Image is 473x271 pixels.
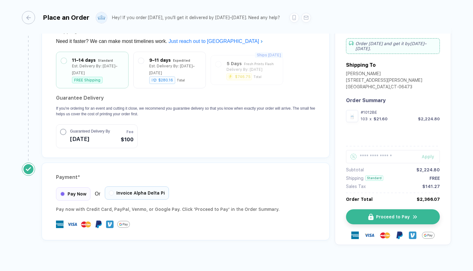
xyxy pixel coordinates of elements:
[368,214,374,220] img: icon
[417,197,440,202] div: $2,366.07
[169,39,263,44] a: Just reach out to [GEOGRAPHIC_DATA]
[98,57,113,64] div: Standard
[361,117,368,121] div: 103
[173,57,190,64] div: Expedited
[68,191,86,196] span: Pay Now
[121,136,134,143] span: $100
[116,190,165,195] span: Invoice Alpha Delta Pi
[346,71,422,78] div: [PERSON_NAME]
[361,110,440,115] div: #1012BE
[138,57,201,83] div: 9–11 days ExpeditedEst. Delivery By: [DATE]–[DATE]$280.16Total
[374,117,388,121] div: $21.60
[364,230,374,240] img: visa
[430,176,440,181] div: FREE
[72,77,103,83] div: FREE Shipping
[56,106,315,117] p: If you're ordering for an event and cutting it close, we recommend you guarantee delivery so that...
[376,214,410,219] span: Proceed to Pay
[346,167,364,172] div: Subtotal
[96,12,107,23] img: user profile
[70,134,110,144] span: [DATE]
[126,129,134,135] span: Fee
[346,38,440,54] div: Order [DATE] and get it by [DATE]–[DATE] .
[412,214,418,220] img: icon
[105,186,169,200] div: Invoice Alpha Delta Pi
[72,57,96,64] div: 11–14 days
[112,15,280,20] div: Hey! If you order [DATE], you'll get it delivered by [DATE]–[DATE]. Need any help?
[56,36,315,46] div: Need it faster? We can make most timelines work.
[346,176,364,181] div: Shipping
[72,63,124,76] div: Est. Delivery By: [DATE]–[DATE]
[56,221,64,228] img: express
[365,175,383,181] div: Standard
[414,150,440,163] button: Apply
[56,187,169,201] div: Or
[346,184,366,189] div: Sales Tax
[346,209,440,224] button: iconProceed to Payicon
[346,197,373,202] div: Order Total
[422,184,440,189] div: $141.27
[149,76,175,84] div: $280.16
[346,78,422,84] div: [STREET_ADDRESS][PERSON_NAME]
[380,230,390,240] img: master-card
[117,218,130,231] img: GPay
[56,206,315,213] div: Pay now with Credit Card, PayPal , Venmo , or Google Pay. Click 'Proceed to Pay' in the Order Sum...
[149,57,171,64] div: 9–11 days
[70,128,110,134] span: Guaranteed Delivery By
[396,232,403,239] img: Paypal
[43,14,89,21] div: Place an Order
[418,117,440,121] div: $2,224.80
[56,124,138,148] button: Guaranteed Delivery By[DATE]Fee$100
[56,172,315,182] div: Payment
[346,62,376,68] div: Shipping To
[348,112,357,121] img: 7b3bcef8-5ce6-448b-8334-66ea6d3550e9_nt_front_1757428316645.jpg
[416,167,440,172] div: $2,224.80
[177,78,185,82] div: Total
[422,229,435,242] img: GPay
[409,232,416,239] img: Venmo
[106,221,114,228] img: Venmo
[422,154,440,159] div: Apply
[56,93,315,103] h2: Guarantee Delivery
[351,232,359,239] img: express
[369,117,372,121] div: x
[81,219,91,229] img: master-card
[346,84,422,91] div: [GEOGRAPHIC_DATA] , CT - 06473
[67,219,77,229] img: visa
[61,57,124,83] div: 11–14 days StandardEst. Delivery By: [DATE]–[DATE]FREE Shipping
[56,187,90,201] div: Pay Now
[346,97,440,103] div: Order Summary
[149,63,201,76] div: Est. Delivery By: [DATE]–[DATE]
[95,221,102,228] img: Paypal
